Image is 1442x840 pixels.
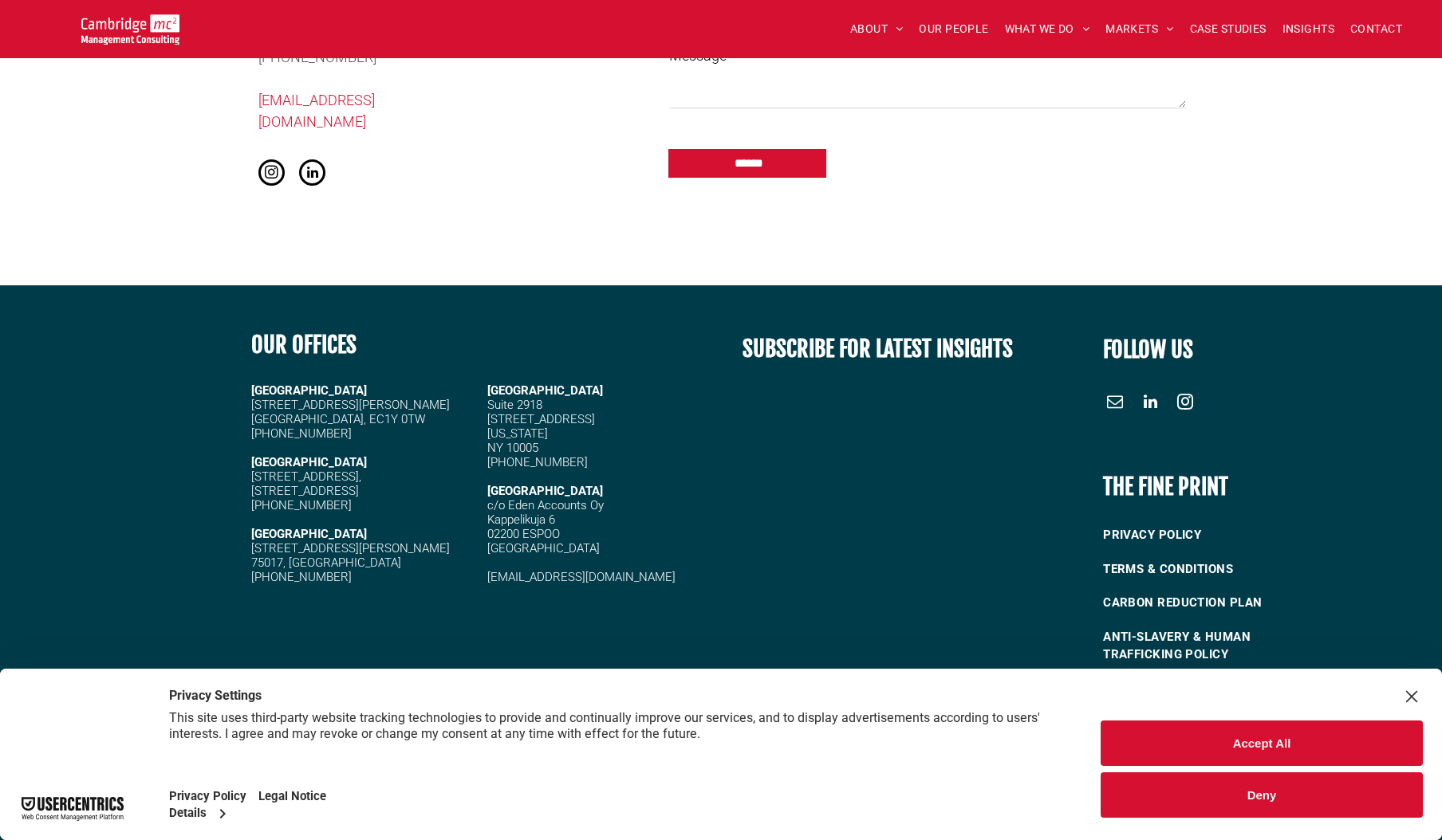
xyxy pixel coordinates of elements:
[1103,620,1320,672] a: ANTI-SLAVERY & HUMAN TRAFFICKING POLICY
[1103,390,1127,418] a: email
[487,398,542,412] span: Suite 2918
[299,159,325,190] a: linkedin
[1103,552,1320,587] a: TERMS & CONDITIONS
[1275,17,1342,41] a: INSIGHTS
[251,383,367,398] strong: [GEOGRAPHIC_DATA]
[251,426,352,441] span: [PHONE_NUMBER]
[997,17,1098,41] a: WHAT WE DO
[487,570,676,584] a: [EMAIL_ADDRESS][DOMAIN_NAME]
[487,426,548,441] span: [US_STATE]
[81,14,179,45] img: Go to Homepage
[258,159,285,190] a: instagram
[487,383,603,398] span: [GEOGRAPHIC_DATA]
[251,570,352,584] span: [PHONE_NUMBER]
[251,527,367,541] strong: [GEOGRAPHIC_DATA]
[1103,336,1193,363] font: FOLLOW US
[251,331,357,359] b: OUR OFFICES
[1103,473,1228,500] b: THE FINE PRINT
[487,455,588,469] span: [PHONE_NUMBER]
[251,455,367,469] strong: [GEOGRAPHIC_DATA]
[251,484,359,498] span: [STREET_ADDRESS]
[1182,17,1275,41] a: CASE STUDIES
[251,541,450,555] span: [STREET_ADDRESS][PERSON_NAME]
[251,555,401,570] span: 75017, [GEOGRAPHIC_DATA]
[1138,390,1162,418] a: linkedin
[911,17,996,41] a: OUR PEOPLE
[1103,586,1320,620] a: CARBON REDUCTION PLAN
[487,441,538,455] span: NY 10005
[251,469,361,484] span: [STREET_ADDRESS],
[1342,17,1410,41] a: CONTACT
[1097,17,1181,41] a: MARKETS
[487,412,595,426] span: [STREET_ADDRESS]
[487,484,603,498] span: [GEOGRAPHIC_DATA]
[251,398,450,426] span: [STREET_ADDRESS][PERSON_NAME] [GEOGRAPHIC_DATA], EC1Y 0TW
[81,17,179,33] a: Your Business Transformed | Cambridge Management Consulting
[251,498,352,512] span: [PHONE_NUMBER]
[1173,390,1197,418] a: instagram
[258,92,375,130] a: [EMAIL_ADDRESS][DOMAIN_NAME]
[842,17,912,41] a: ABOUT
[1103,518,1320,552] a: PRIVACY POLICY
[487,498,604,555] span: c/o Eden Accounts Oy Kappelikuja 6 02200 ESPOO [GEOGRAPHIC_DATA]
